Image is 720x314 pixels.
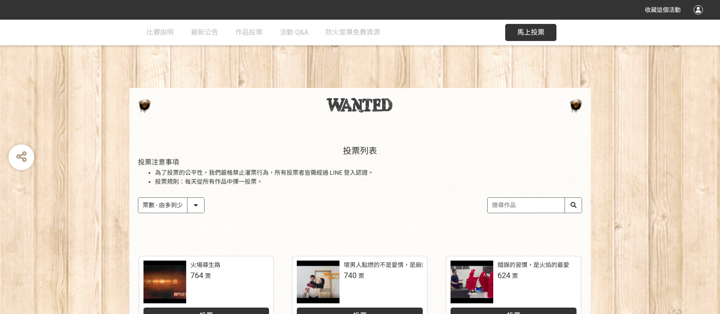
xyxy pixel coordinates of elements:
div: 火場尋生路 [190,261,220,270]
span: 比賽說明 [146,28,174,36]
span: 收藏這個活動 [645,6,681,13]
li: 為了投票的公平性，我們嚴格禁止灌票行為，所有投票者皆需經過 LINE 登入認證。 [155,168,582,177]
span: 投票注意事項 [138,158,179,166]
span: 票 [205,273,211,279]
h2: 投票列表 [138,146,582,156]
span: 624 [498,271,510,280]
span: 活動 Q&A [280,28,308,36]
span: 馬上投票 [517,28,544,36]
select: Sorting [138,198,204,213]
button: 馬上投票 [505,24,556,41]
a: 防火宣導免費資源 [325,20,380,45]
span: 作品投票 [235,28,263,36]
a: 比賽說明 [146,20,174,45]
span: 票 [358,273,364,279]
div: 錯誤的習慣，是火焰的最愛 [498,261,569,270]
a: 活動 Q&A [280,20,308,45]
span: 740 [344,271,357,280]
a: 作品投票 [235,20,263,45]
a: 最新公告 [191,20,218,45]
span: 票 [512,273,518,279]
span: 防火宣導免費資源 [325,28,380,36]
div: 壞男人點燃的不是愛情，是麻煩 [344,261,427,270]
input: 搜尋作品 [488,198,582,213]
li: 投票規則：每天從所有作品中擇一投票。 [155,177,582,186]
span: 764 [190,271,203,280]
span: 最新公告 [191,28,218,36]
